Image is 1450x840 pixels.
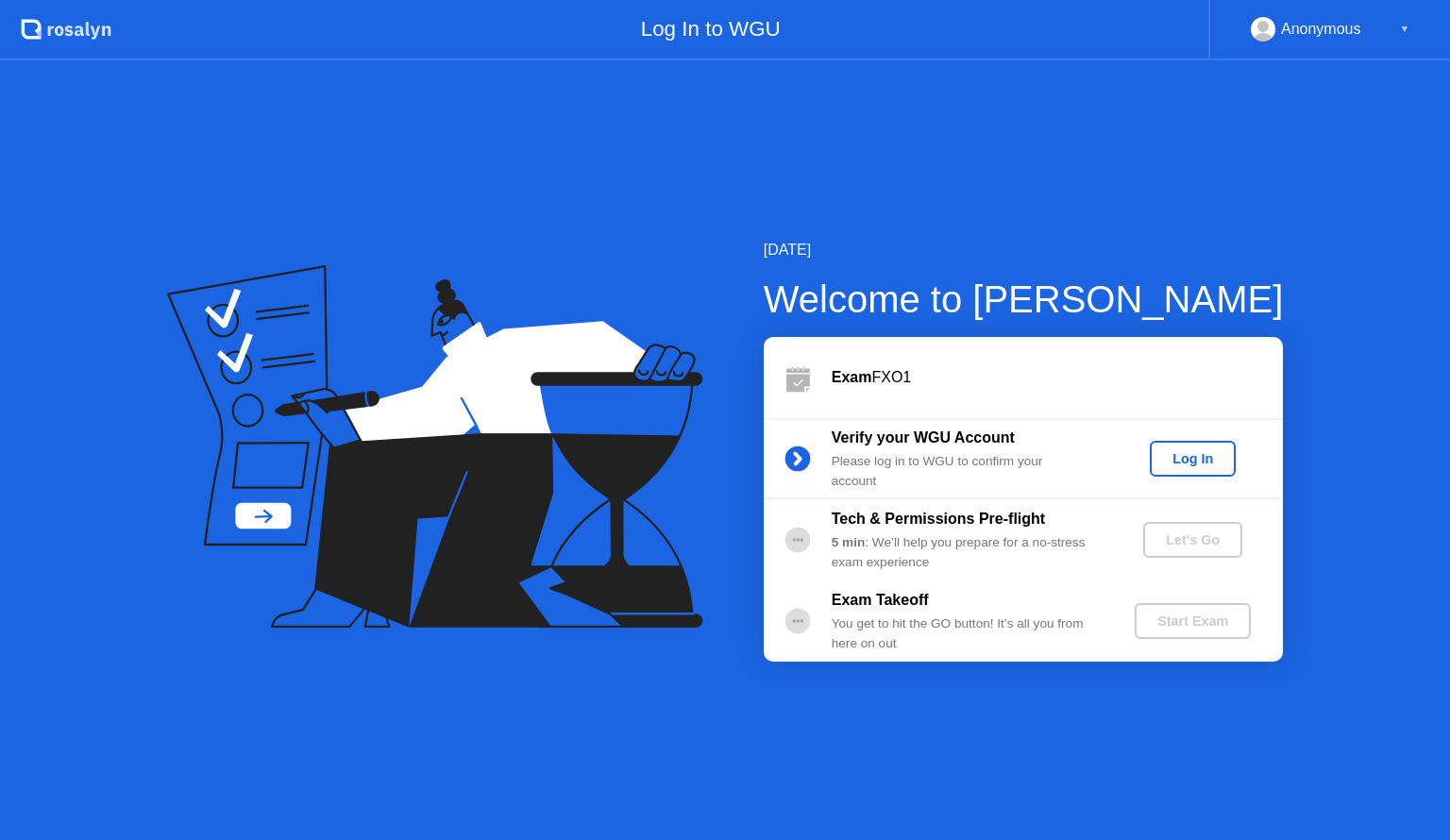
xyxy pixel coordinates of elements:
div: You get to hit the GO button! It’s all you from here on out [832,614,1104,653]
div: Anonymous [1281,17,1361,42]
div: Please log in to WGU to confirm your account [832,452,1104,491]
b: Exam [832,369,872,385]
button: Let's Go [1143,522,1242,558]
div: Start Exam [1142,613,1243,629]
button: Log In [1150,441,1236,477]
b: Verify your WGU Account [832,429,1015,445]
b: Tech & Permissions Pre-flight [832,511,1045,527]
b: Exam Takeoff [832,592,929,608]
div: ▼ [1400,17,1409,42]
div: Welcome to [PERSON_NAME] [764,271,1284,328]
div: Log In [1157,451,1228,466]
div: [DATE] [764,239,1284,261]
div: FXO1 [832,366,1283,389]
button: Start Exam [1135,603,1251,639]
b: 5 min [832,535,866,549]
div: : We’ll help you prepare for a no-stress exam experience [832,533,1104,572]
div: Let's Go [1151,532,1235,547]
